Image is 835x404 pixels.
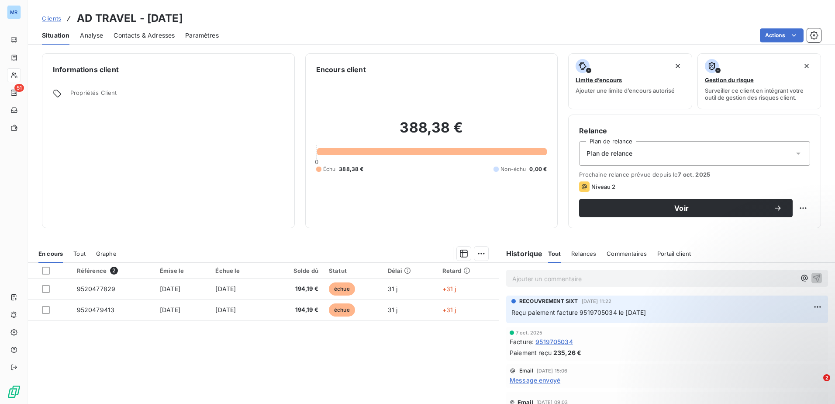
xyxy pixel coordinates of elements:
span: +31 j [442,306,456,313]
span: 194,19 € [272,306,318,314]
span: 194,19 € [272,285,318,293]
span: En cours [38,250,63,257]
div: Émise le [160,267,205,274]
span: 0,00 € [529,165,547,173]
button: Limite d’encoursAjouter une limite d’encours autorisé [568,53,692,109]
span: 9519705034 [535,337,573,346]
span: Échu [323,165,336,173]
span: 9520477829 [77,285,116,293]
span: Clients [42,15,61,22]
span: Gestion du risque [705,77,754,84]
span: Surveiller ce client en intégrant votre outil de gestion des risques client. [705,87,814,101]
span: 7 oct. 2025 [678,171,710,178]
span: 2 [823,374,830,381]
span: [DATE] [160,285,180,293]
span: Portail client [657,250,691,257]
div: Délai [388,267,432,274]
span: [DATE] 11:22 [582,299,612,304]
iframe: Intercom notifications message [660,319,835,380]
div: Retard [442,267,493,274]
span: échue [329,303,355,317]
a: Clients [42,14,61,23]
div: Échue le [215,267,261,274]
span: Paramètres [185,31,219,40]
span: Tout [548,250,561,257]
span: 31 j [388,306,398,313]
span: 2 [110,267,118,275]
span: Propriétés Client [70,89,284,101]
span: [DATE] [215,306,236,313]
span: Relances [571,250,596,257]
span: Plan de relance [587,149,632,158]
iframe: Intercom live chat [805,374,826,395]
span: [DATE] 15:06 [537,368,568,373]
h6: Informations client [53,64,284,75]
span: Email [519,368,533,373]
span: Ajouter une limite d’encours autorisé [576,87,675,94]
span: Prochaine relance prévue depuis le [579,171,810,178]
span: Graphe [96,250,117,257]
button: Actions [760,28,804,42]
div: Solde dû [272,267,318,274]
button: Gestion du risqueSurveiller ce client en intégrant votre outil de gestion des risques client. [697,53,821,109]
span: Voir [590,205,773,212]
span: Contacts & Adresses [114,31,175,40]
img: Logo LeanPay [7,385,21,399]
span: RECOUVREMENT SIXT [519,297,578,305]
span: 0 [315,158,318,165]
button: Voir [579,199,793,217]
h2: 388,38 € [316,119,547,145]
span: 235,26 € [553,348,581,357]
span: +31 j [442,285,456,293]
span: [DATE] [215,285,236,293]
h6: Encours client [316,64,366,75]
span: Paiement reçu [510,348,552,357]
span: Message envoyé [510,376,560,385]
div: Référence [77,267,149,275]
div: Statut [329,267,377,274]
h6: Historique [499,248,543,259]
span: Situation [42,31,69,40]
span: Reçu paiement facture 9519705034 le [DATE] [511,309,646,316]
h3: AD TRAVEL - [DATE] [77,10,183,26]
span: Analyse [80,31,103,40]
span: 51 [14,84,24,92]
span: échue [329,282,355,296]
span: Facture : [510,337,534,346]
span: 388,38 € [339,165,363,173]
span: Non-échu [500,165,526,173]
span: 7 oct. 2025 [516,330,543,335]
span: 9520479413 [77,306,115,313]
div: MR [7,5,21,19]
span: 31 j [388,285,398,293]
span: Limite d’encours [576,77,622,84]
span: Commentaires [607,250,647,257]
span: Tout [73,250,86,257]
h6: Relance [579,125,810,136]
span: Niveau 2 [591,183,615,190]
span: [DATE] [160,306,180,313]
